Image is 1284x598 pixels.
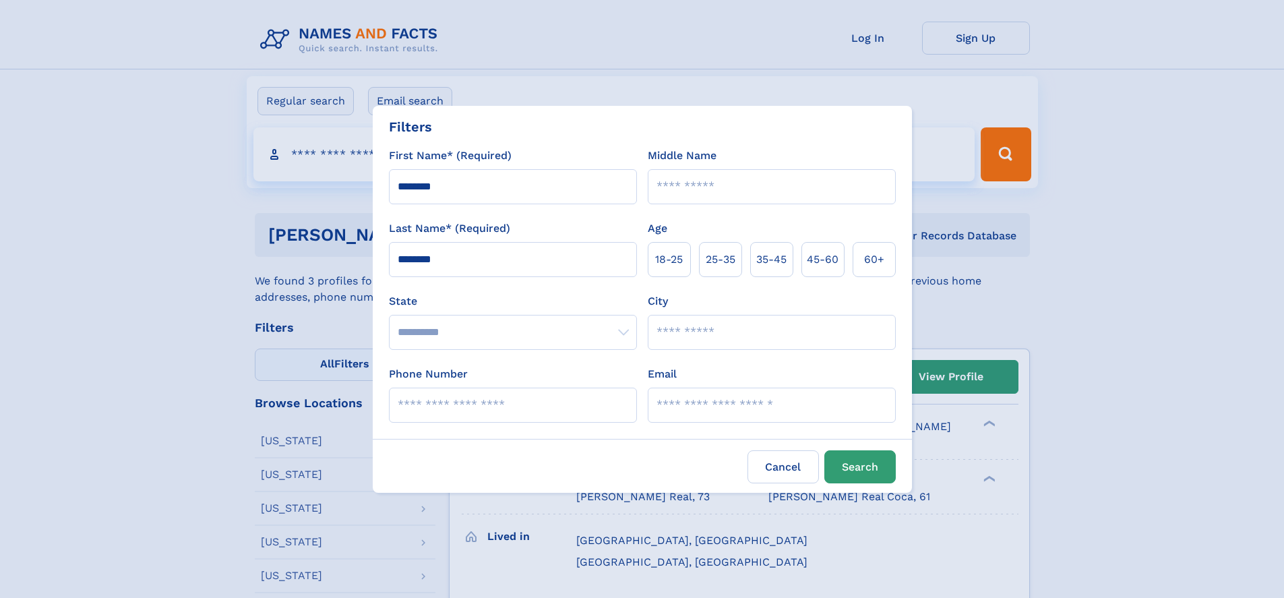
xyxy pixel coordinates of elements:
div: Filters [389,117,432,137]
span: 25‑35 [706,251,735,268]
label: City [648,293,668,309]
button: Search [824,450,896,483]
label: Cancel [747,450,819,483]
span: 18‑25 [655,251,683,268]
label: Middle Name [648,148,716,164]
label: Email [648,366,677,382]
label: State [389,293,637,309]
label: First Name* (Required) [389,148,512,164]
span: 60+ [864,251,884,268]
span: 45‑60 [807,251,838,268]
label: Age [648,220,667,237]
label: Last Name* (Required) [389,220,510,237]
label: Phone Number [389,366,468,382]
span: 35‑45 [756,251,787,268]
